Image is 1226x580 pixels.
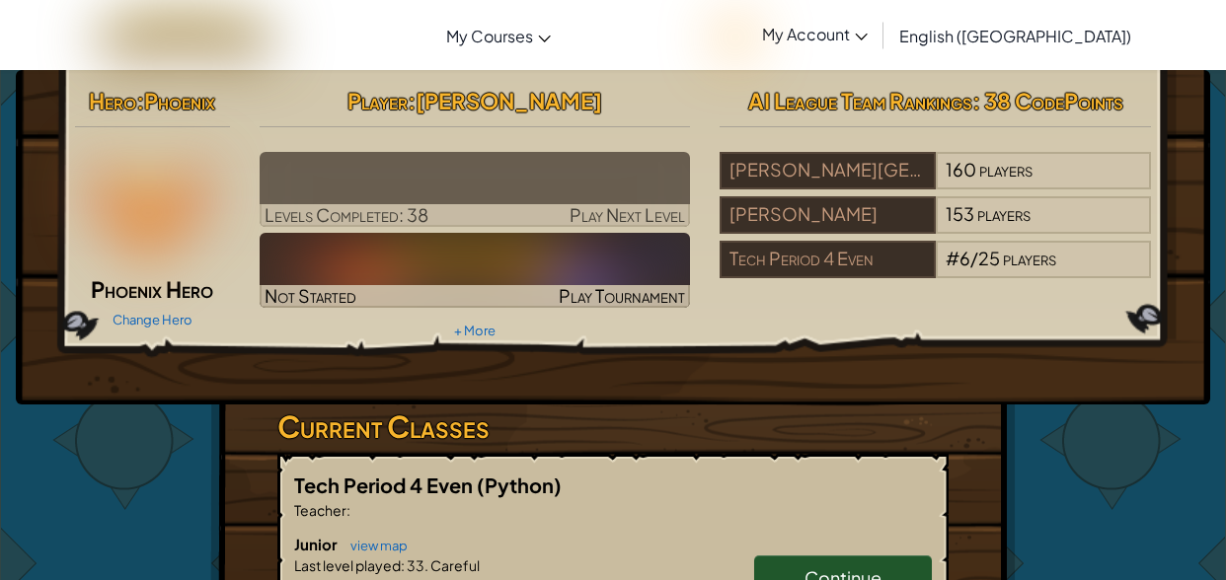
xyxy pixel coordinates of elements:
[720,196,935,234] div: [PERSON_NAME]
[91,275,213,303] span: Phoenix Hero
[277,404,949,449] h3: Current Classes
[144,87,215,114] span: Phoenix
[946,202,974,225] span: 153
[959,247,970,269] span: 6
[294,501,346,519] span: Teacher
[720,20,752,52] img: avatar
[748,87,972,114] span: AI League Team Rankings
[113,312,192,327] a: Change Hero
[347,87,408,114] span: Player
[720,152,935,189] div: [PERSON_NAME][GEOGRAPHIC_DATA]
[294,472,477,497] span: Tech Period 4 Even
[1003,247,1056,269] span: players
[762,24,868,44] span: My Account
[720,241,935,278] div: Tech Period 4 Even
[265,203,428,226] span: Levels Completed: 38
[401,556,405,574] span: :
[720,171,1151,193] a: [PERSON_NAME][GEOGRAPHIC_DATA]160players
[972,87,1123,114] span: : 38 CodePoints
[100,15,272,55] img: CodeCombat logo
[720,215,1151,238] a: [PERSON_NAME]153players
[446,26,533,46] span: My Courses
[978,247,1000,269] span: 25
[979,158,1033,181] span: players
[136,87,144,114] span: :
[946,247,959,269] span: #
[260,233,691,308] a: Not StartedPlay Tournament
[416,87,602,114] span: [PERSON_NAME]
[889,9,1141,62] a: English ([GEOGRAPHIC_DATA])
[970,247,978,269] span: /
[710,4,878,66] a: My Account
[428,556,480,574] span: Careful
[265,284,356,307] span: Not Started
[946,158,976,181] span: 160
[408,87,416,114] span: :
[89,152,207,270] img: Codecombat-Pets-Phoenix-01.png
[346,501,350,519] span: :
[294,556,401,574] span: Last level played
[977,202,1031,225] span: players
[477,472,562,497] span: (Python)
[436,9,561,62] a: My Courses
[341,538,408,553] a: view map
[260,233,691,308] img: Golden Goal
[899,26,1131,46] span: English ([GEOGRAPHIC_DATA])
[294,535,341,553] span: Junior
[89,87,136,114] span: Hero
[405,556,428,574] span: 33.
[559,284,685,307] span: Play Tournament
[570,203,685,226] span: Play Next Level
[720,259,1151,282] a: Tech Period 4 Even#6/25players
[260,152,691,227] a: Play Next Level
[454,323,496,338] a: + More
